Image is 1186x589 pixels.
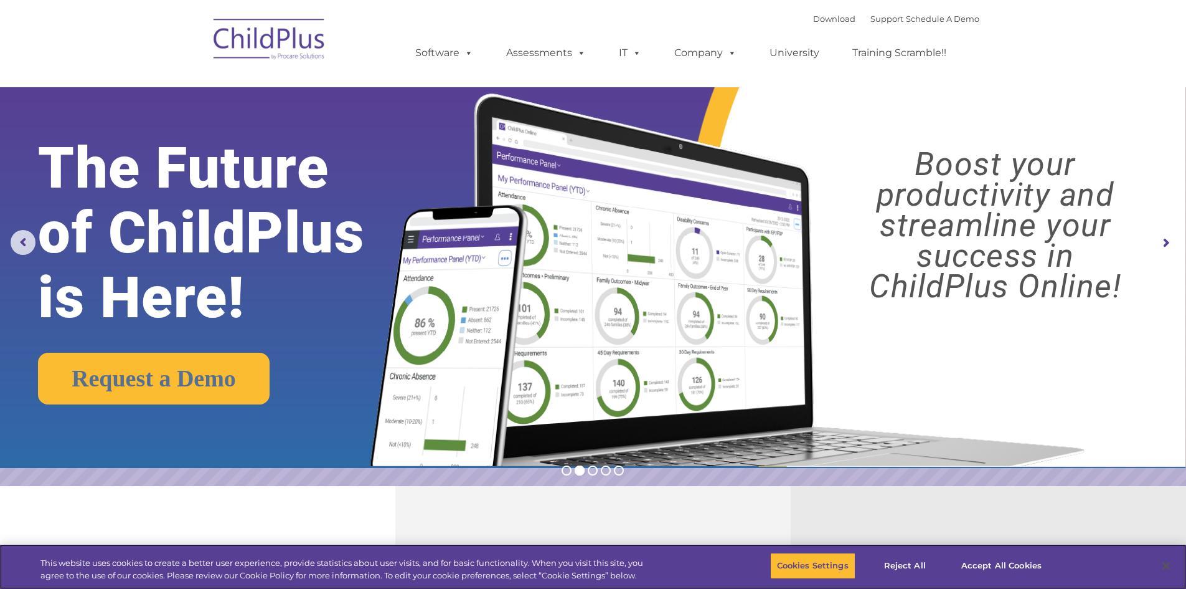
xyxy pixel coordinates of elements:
[1152,552,1180,580] button: Close
[813,14,979,24] font: |
[770,553,855,579] button: Cookies Settings
[173,133,226,143] span: Phone number
[38,353,270,405] a: Request a Demo
[954,553,1048,579] button: Accept All Cookies
[38,136,417,330] rs-layer: The Future of ChildPlus is Here!
[819,149,1171,302] rs-layer: Boost your productivity and streamline your success in ChildPlus Online!
[813,14,855,24] a: Download
[870,14,903,24] a: Support
[662,41,749,65] a: Company
[866,553,944,579] button: Reject All
[757,41,832,65] a: University
[840,41,959,65] a: Training Scramble!!
[906,14,979,24] a: Schedule A Demo
[606,41,654,65] a: IT
[40,557,652,582] div: This website uses cookies to create a better user experience, provide statistics about user visit...
[494,41,598,65] a: Assessments
[173,82,211,92] span: Last name
[207,10,332,72] img: ChildPlus by Procare Solutions
[403,41,486,65] a: Software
